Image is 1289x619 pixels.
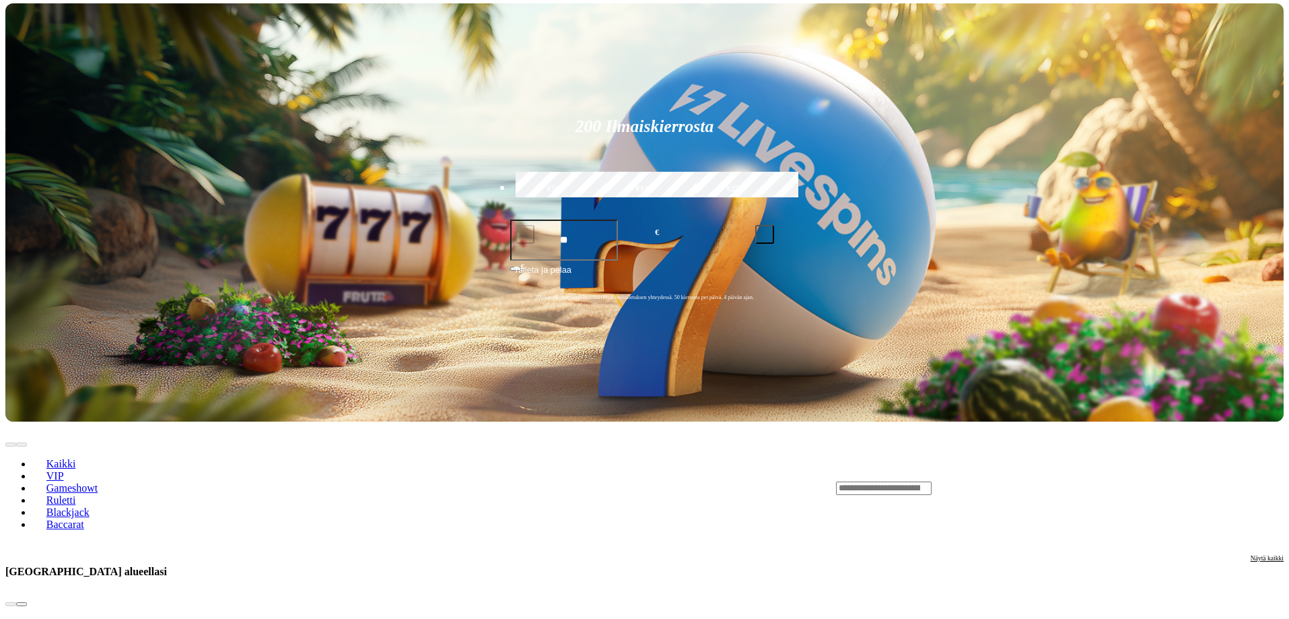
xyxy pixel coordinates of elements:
[41,482,103,494] span: Gameshowt
[755,225,774,244] button: plus icon
[41,470,69,482] span: VIP
[693,170,777,209] label: €250
[16,443,27,447] button: next slide
[32,490,90,510] a: Ruletti
[5,435,809,542] nav: Lobby
[602,170,686,209] label: €150
[41,458,81,469] span: Kaikki
[41,507,95,518] span: Blackjack
[41,494,81,506] span: Ruletti
[32,453,90,474] a: Kaikki
[655,226,659,239] span: €
[1251,554,1284,562] span: Näytä kaikki
[836,482,932,495] input: Search
[521,262,525,270] span: €
[32,514,98,534] a: Baccarat
[32,502,104,522] a: Blackjack
[512,170,596,209] label: €50
[5,422,1284,554] header: Lobby
[5,443,16,447] button: prev slide
[514,263,571,288] span: Talleta ja pelaa
[516,225,534,244] button: minus icon
[32,465,77,486] a: VIP
[1251,554,1284,589] a: Näytä kaikki
[510,263,779,288] button: Talleta ja pelaa
[16,602,27,606] button: next slide
[5,565,167,578] h3: [GEOGRAPHIC_DATA] alueellasi
[5,602,16,606] button: prev slide
[41,519,90,530] span: Baccarat
[32,478,112,498] a: Gameshowt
